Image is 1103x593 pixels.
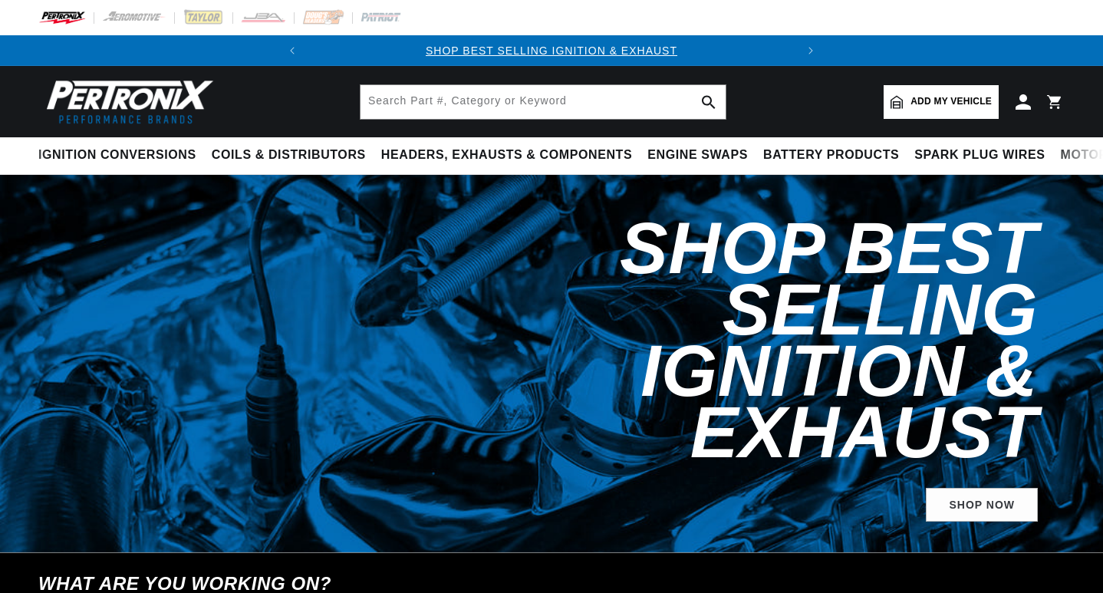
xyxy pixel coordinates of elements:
input: Search Part #, Category or Keyword [361,85,726,119]
img: Pertronix [38,75,215,128]
div: 1 of 2 [308,42,795,59]
a: SHOP BEST SELLING IGNITION & EXHAUST [426,44,677,57]
summary: Engine Swaps [640,137,756,173]
h2: Shop Best Selling Ignition & Exhaust [382,218,1038,463]
a: SHOP NOW [926,488,1038,522]
summary: Ignition Conversions [38,137,204,173]
summary: Coils & Distributors [204,137,374,173]
button: Translation missing: en.sections.announcements.previous_announcement [277,35,308,66]
span: Headers, Exhausts & Components [381,147,632,163]
div: Announcement [308,42,795,59]
summary: Spark Plug Wires [907,137,1052,173]
span: Coils & Distributors [212,147,366,163]
button: search button [692,85,726,119]
span: Spark Plug Wires [914,147,1045,163]
span: Add my vehicle [910,94,992,109]
button: Translation missing: en.sections.announcements.next_announcement [795,35,826,66]
span: Battery Products [763,147,899,163]
span: Engine Swaps [647,147,748,163]
summary: Headers, Exhausts & Components [374,137,640,173]
span: Ignition Conversions [38,147,196,163]
a: Add my vehicle [884,85,999,119]
summary: Battery Products [756,137,907,173]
